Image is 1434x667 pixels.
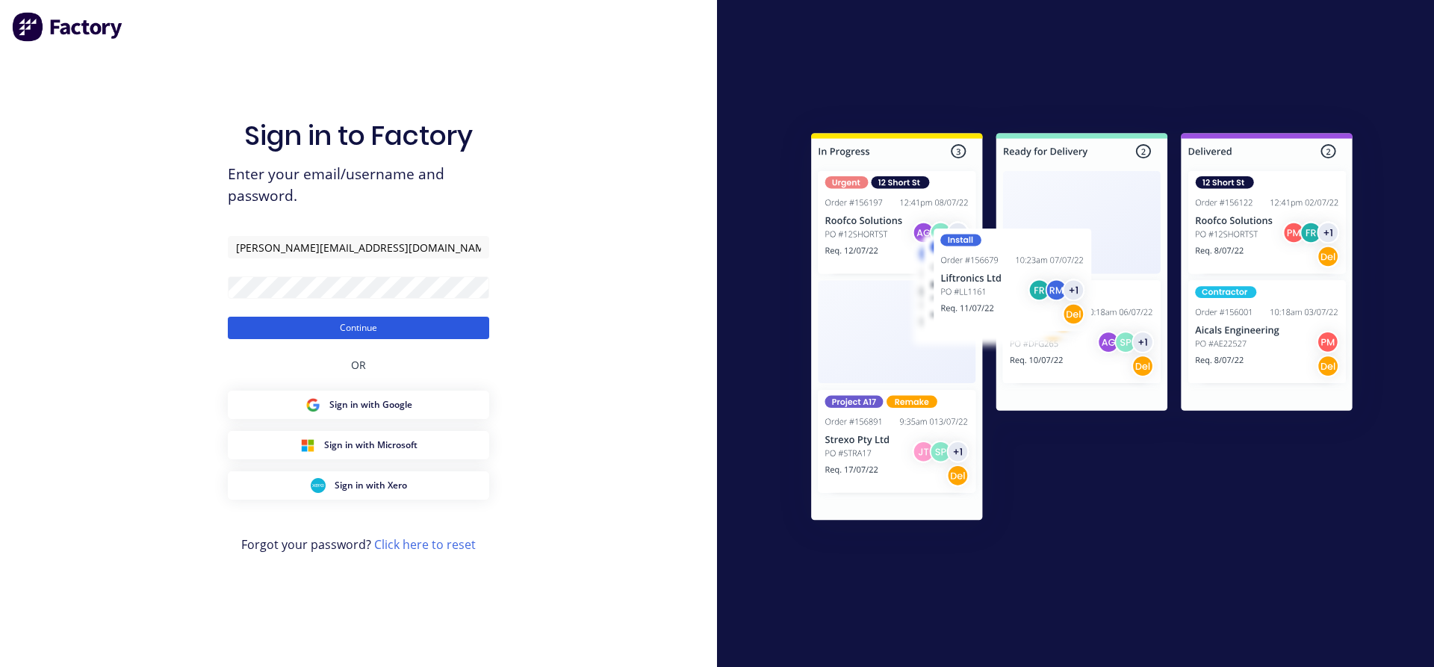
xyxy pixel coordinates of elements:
input: Email/Username [228,236,489,258]
img: Google Sign in [305,397,320,412]
img: Microsoft Sign in [300,438,315,453]
img: Sign in [778,103,1385,556]
button: Microsoft Sign inSign in with Microsoft [228,431,489,459]
a: Click here to reset [374,536,476,553]
button: Google Sign inSign in with Google [228,391,489,419]
button: Continue [228,317,489,339]
div: OR [351,339,366,391]
span: Enter your email/username and password. [228,164,489,207]
span: Sign in with Google [329,398,412,412]
span: Forgot your password? [241,536,476,553]
h1: Sign in to Factory [244,120,473,152]
img: Factory [12,12,124,42]
img: Xero Sign in [311,478,326,493]
span: Sign in with Microsoft [324,438,418,452]
span: Sign in with Xero [335,479,407,492]
button: Xero Sign inSign in with Xero [228,471,489,500]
